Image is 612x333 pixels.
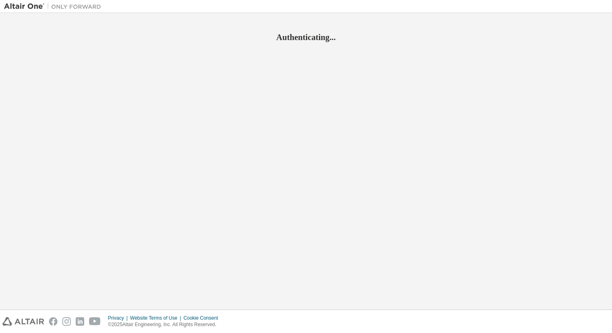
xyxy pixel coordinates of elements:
[108,321,223,328] p: © 2025 Altair Engineering, Inc. All Rights Reserved.
[89,317,101,326] img: youtube.svg
[4,32,608,42] h2: Authenticating...
[108,315,130,321] div: Privacy
[62,317,71,326] img: instagram.svg
[49,317,57,326] img: facebook.svg
[76,317,84,326] img: linkedin.svg
[130,315,183,321] div: Website Terms of Use
[2,317,44,326] img: altair_logo.svg
[4,2,105,11] img: Altair One
[183,315,223,321] div: Cookie Consent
